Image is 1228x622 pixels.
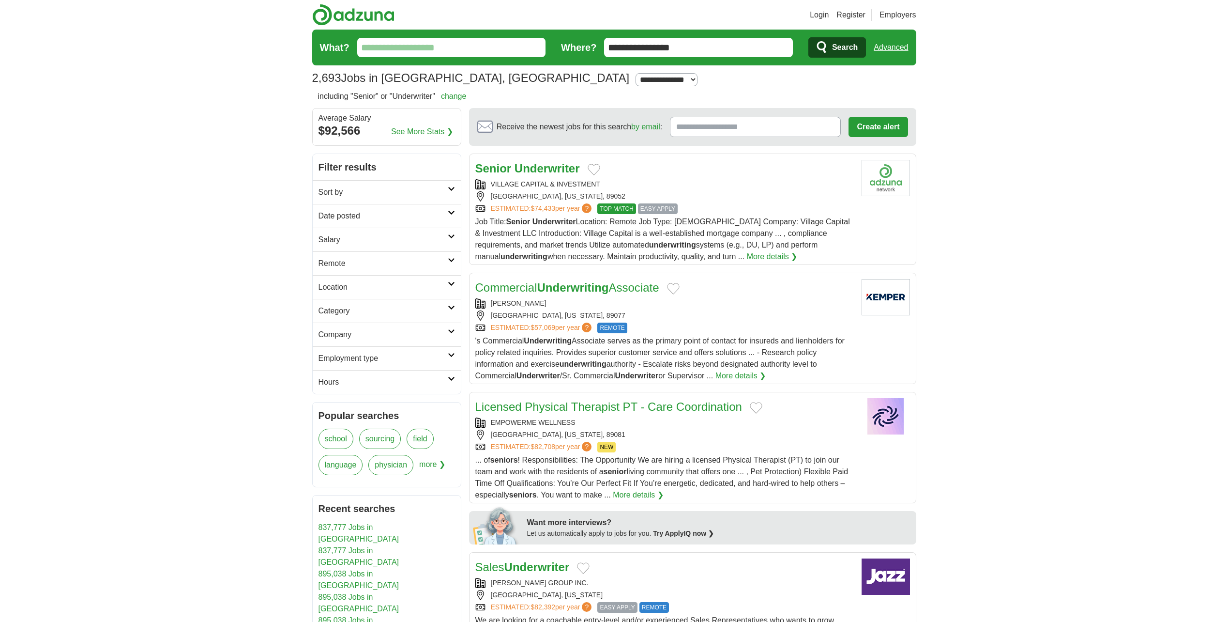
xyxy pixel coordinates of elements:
h2: Popular searches [318,408,455,423]
a: language [318,455,363,475]
span: $82,392 [531,603,555,611]
strong: Senior [475,162,512,175]
img: Spieldenner Financial Group logo [862,559,910,595]
a: Try ApplyIQ now ❯ [653,529,714,537]
div: VILLAGE CAPITAL & INVESTMENT [475,179,854,189]
a: Hours [313,370,461,394]
span: Search [832,38,858,57]
a: ESTIMATED:$82,392per year? [491,602,594,613]
img: apply-iq-scientist.png [473,506,520,544]
div: Let us automatically apply to jobs for you. [527,529,910,539]
strong: underwriting [500,252,547,261]
h2: Salary [318,234,448,246]
label: Where? [561,40,596,55]
a: 895,038 Jobs in [GEOGRAPHIC_DATA] [318,570,399,590]
a: by email [631,123,660,131]
span: $57,069 [531,324,555,331]
strong: Underwriter [615,372,658,380]
h2: Hours [318,376,448,388]
label: What? [320,40,349,55]
h2: Date posted [318,210,448,222]
strong: Underwriting [524,337,572,345]
h2: Employment type [318,353,448,364]
a: Company [313,323,461,346]
a: Employers [879,9,916,21]
div: Want more interviews? [527,517,910,529]
strong: Senior [506,218,531,226]
a: school [318,429,353,449]
h2: Company [318,329,448,341]
strong: Underwriter [504,560,570,574]
span: EASY APPLY [597,602,637,613]
a: SalesUnderwriter [475,560,570,574]
span: EASY APPLY [638,203,678,214]
strong: senior [604,467,627,476]
a: More details ❯ [613,489,664,501]
h2: Category [318,305,448,317]
a: 837,777 Jobs in [GEOGRAPHIC_DATA] [318,523,399,543]
a: physician [368,455,413,475]
span: ? [582,203,591,213]
div: [GEOGRAPHIC_DATA], [US_STATE] [475,590,854,600]
a: Licensed Physical Therapist PT - Care Coordination [475,400,742,413]
a: ESTIMATED:$74,433per year? [491,203,594,214]
a: change [441,92,467,100]
button: Add to favorite jobs [588,164,600,175]
h2: Sort by [318,187,448,198]
a: CommercialUnderwritingAssociate [475,281,659,294]
span: TOP MATCH [597,203,636,214]
div: [GEOGRAPHIC_DATA], [US_STATE], 89077 [475,311,854,321]
img: Company logo [862,398,910,435]
a: Sort by [313,180,461,204]
button: Create alert [849,117,908,137]
img: Adzuna logo [312,4,394,26]
img: Company logo [862,160,910,196]
strong: underwriting [649,241,696,249]
span: ... of ! Responsibilities: The Opportunity We are hiring a licensed Physical Therapist (PT) to jo... [475,456,849,499]
a: Senior Underwriter [475,162,580,175]
div: EMPOWERME WELLNESS [475,418,854,428]
a: Date posted [313,204,461,228]
span: $82,708 [531,443,555,451]
span: Receive the newest jobs for this search : [497,121,662,133]
a: Salary [313,228,461,251]
div: [GEOGRAPHIC_DATA], [US_STATE], 89081 [475,430,854,440]
strong: seniors [490,456,518,464]
span: NEW [597,442,616,452]
a: sourcing [359,429,401,449]
strong: Underwriter [515,162,580,175]
span: 2,693 [312,69,341,87]
button: Search [808,37,866,58]
h2: Remote [318,258,448,269]
a: Advanced [874,38,908,57]
a: More details ❯ [747,251,798,263]
a: [PERSON_NAME] [491,299,546,307]
strong: seniors [509,491,537,499]
button: Add to favorite jobs [577,562,590,574]
span: 's Commercial Associate serves as the primary point of contact for insureds and lienholders for p... [475,337,845,380]
h2: Filter results [313,154,461,180]
a: Login [810,9,829,21]
a: Remote [313,251,461,275]
a: field [407,429,433,449]
h2: Location [318,281,448,293]
button: Add to favorite jobs [750,402,762,414]
div: $92,566 [318,122,455,140]
h2: including "Senior" or "Underwriter" [318,91,467,102]
a: See More Stats ❯ [391,126,453,138]
span: Job Title: Location: Remote Job Type: [DEMOGRAPHIC_DATA] Company: Village Capital & Investment LL... [475,218,850,261]
a: [PERSON_NAME] GROUP INC. [491,579,589,587]
a: Category [313,299,461,323]
strong: Underwriter [532,218,576,226]
span: ? [582,323,591,332]
div: [GEOGRAPHIC_DATA], [US_STATE], 89052 [475,191,854,202]
a: ESTIMATED:$57,069per year? [491,323,594,333]
span: ? [582,442,591,451]
a: 895,038 Jobs in [GEOGRAPHIC_DATA] [318,593,399,613]
a: More details ❯ [715,370,766,382]
strong: Underwriter [516,372,560,380]
a: Location [313,275,461,299]
a: ESTIMATED:$82,708per year? [491,442,594,452]
a: 837,777 Jobs in [GEOGRAPHIC_DATA] [318,546,399,566]
span: $74,433 [531,204,555,212]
